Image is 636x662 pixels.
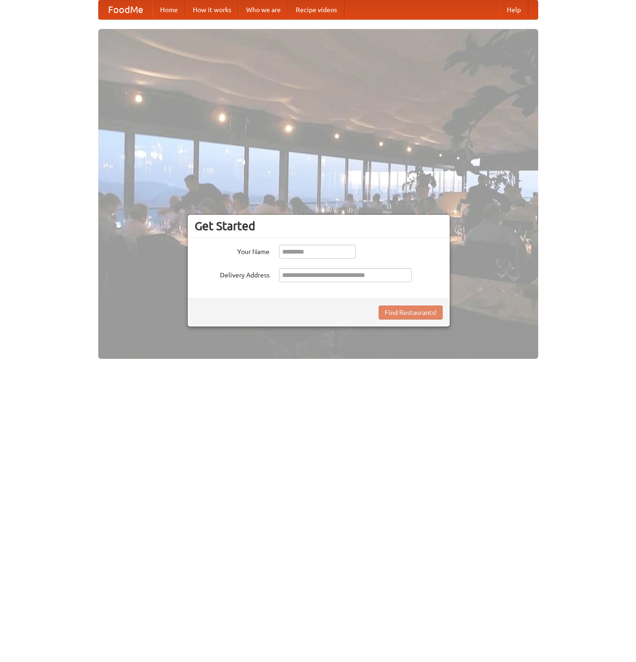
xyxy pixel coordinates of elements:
[153,0,185,19] a: Home
[379,306,443,320] button: Find Restaurants!
[185,0,239,19] a: How it works
[195,245,270,256] label: Your Name
[499,0,528,19] a: Help
[288,0,344,19] a: Recipe videos
[239,0,288,19] a: Who we are
[99,0,153,19] a: FoodMe
[195,219,443,233] h3: Get Started
[195,268,270,280] label: Delivery Address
